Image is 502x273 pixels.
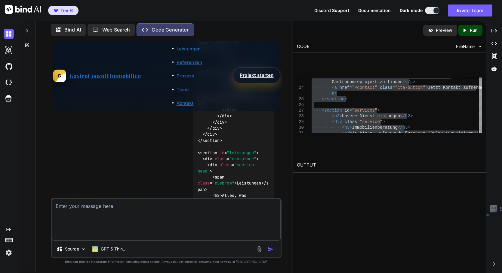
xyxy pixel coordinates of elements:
p: Bind can provide inaccurate information, including about people. Always double-check its answers.... [51,259,282,264]
span: Wir bieten umfassende Beratung für [350,131,436,136]
img: chevron down [477,44,482,49]
div: 25 [297,96,304,102]
span: </ [398,125,403,130]
span: id [344,108,350,113]
span: </ [400,114,405,118]
div: 28 [297,113,304,119]
span: " [375,85,377,90]
span: > [350,125,352,130]
span: h3 [402,125,408,130]
span: < [332,114,334,118]
span: Tier 6 [60,7,73,13]
span: "leistungen" [227,150,256,155]
span: < [342,125,344,130]
div: 27 [297,108,304,113]
span: id [220,150,224,155]
span: span [198,181,269,192]
img: Bind AI [5,5,41,14]
img: darkAi-studio [4,45,14,55]
span: </ [322,97,327,101]
button: premiumTier 6 [48,6,79,15]
span: "service" [360,119,383,124]
span: > [377,108,380,113]
nav: Hauptnavigation [172,45,202,106]
span: = [350,108,352,113]
span: </ > [198,181,269,192]
img: githubDark [4,61,14,71]
p: Run [470,27,477,33]
img: preview [428,28,433,33]
h2: OUTPUT [293,158,486,172]
span: > [347,131,349,136]
span: h3 [344,125,350,130]
span: < = > [198,162,257,174]
span: class [198,181,210,186]
a: Projekt starten [233,67,280,83]
span: > [425,85,428,90]
span: > [382,119,385,124]
span: section [327,97,344,101]
span: </ > [207,125,222,131]
span: p [344,131,347,136]
span: "cta-button" [395,85,425,90]
span: a [332,91,334,96]
img: settings [4,247,14,258]
a: Team [177,87,189,92]
span: h2 [334,114,339,118]
button: Invite Team [448,4,492,16]
a: Startseite [53,70,141,82]
span: </ > [198,138,222,143]
span: div [217,119,224,125]
span: div [212,125,220,131]
span: "eyebrow" [212,181,234,186]
span: > [408,125,410,130]
div: CODE [297,43,310,50]
span: Immobilienberatung [352,125,397,130]
span: "container" [229,156,257,161]
p: Preview [436,27,452,33]
span: div [334,119,342,124]
span: Discord Support [314,8,349,13]
span: h2 [405,114,410,118]
img: attachment [256,246,263,253]
img: Pick Models [81,247,86,252]
p: GPT 5 Thin.. [101,246,125,252]
span: class [215,156,227,161]
span: class [380,85,393,90]
span: = [350,85,352,90]
span: div [210,162,217,168]
span: Gastronomieimmobilien. [436,131,491,136]
img: darkChat [4,29,14,39]
span: </ > [217,113,232,119]
span: p [410,79,413,84]
span: section [324,108,342,113]
span: " [352,85,354,90]
span: > [334,91,337,96]
span: > [410,114,413,118]
span: Dark mode [400,7,423,13]
span: class [344,119,357,124]
span: section [202,138,220,143]
span: Unsere Dienstleistungen [342,114,400,118]
span: < = > [202,156,259,161]
span: </ > [202,132,217,137]
span: div [222,113,229,119]
div: 26 [297,102,304,108]
span: #contact [355,85,375,90]
span: > [413,79,415,84]
span: Documentation [358,8,391,13]
div: G [53,70,66,82]
span: < [332,85,334,90]
span: div [205,156,212,161]
span: < [342,131,344,136]
a: Referenzen [177,59,202,65]
span: > [344,97,347,101]
p: Bind AI [64,26,81,34]
img: GPT 5 Thinking Medium [92,246,98,252]
p: Source [65,246,79,252]
a: Leistungen [177,46,201,52]
div: 24 [297,85,304,91]
a: Prozess [177,73,194,79]
span: href [339,85,350,90]
span: h2 [215,193,220,198]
